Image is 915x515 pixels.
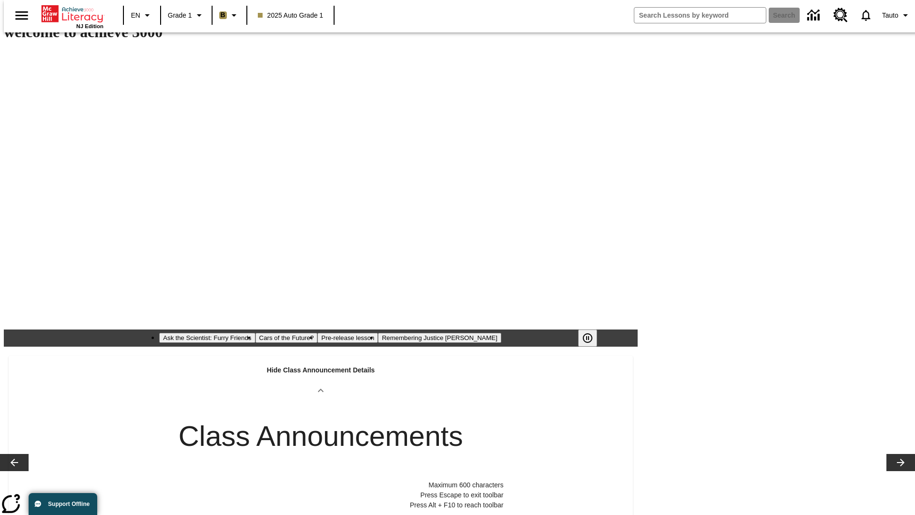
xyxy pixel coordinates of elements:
button: Slide 3 Pre-release lesson [317,333,378,343]
a: Resource Center, Will open in new tab [828,2,854,28]
div: Home [41,3,103,29]
a: Home [41,4,103,23]
span: Tauto [882,10,898,21]
p: Maximum 600 characters [138,480,504,490]
button: Language: EN, Select a language [127,7,157,24]
button: Slide 1 Ask the Scientist: Furry Friends [159,333,255,343]
span: Support Offline [48,501,90,507]
span: NJ Edition [76,23,103,29]
a: Data Center [802,2,828,29]
button: Grade: Grade 1, Select a grade [164,7,209,24]
span: Grade 1 [168,10,192,21]
p: Press Escape to exit toolbar [138,490,504,500]
div: Pause [578,330,607,347]
button: Open side menu [8,1,36,30]
button: Pause [578,330,597,347]
p: Press Alt + F10 to reach toolbar [138,500,504,510]
a: Notifications [854,3,878,28]
span: 2025 Auto Grade 1 [258,10,324,21]
button: Slide 4 Remembering Justice O'Connor [378,333,501,343]
p: Hide Class Announcement Details [267,365,375,375]
span: B [221,9,225,21]
h2: Class Announcements [178,419,463,453]
button: Slide 2 Cars of the Future? [255,333,318,343]
button: Boost Class color is light brown. Change class color [215,7,244,24]
button: Lesson carousel, Next [886,454,915,471]
div: Hide Class Announcement Details [9,356,633,396]
body: Maximum 600 characters Press Escape to exit toolbar Press Alt + F10 to reach toolbar [4,8,139,16]
input: search field [634,8,766,23]
button: Support Offline [29,493,97,515]
button: Profile/Settings [878,7,915,24]
span: EN [131,10,140,21]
